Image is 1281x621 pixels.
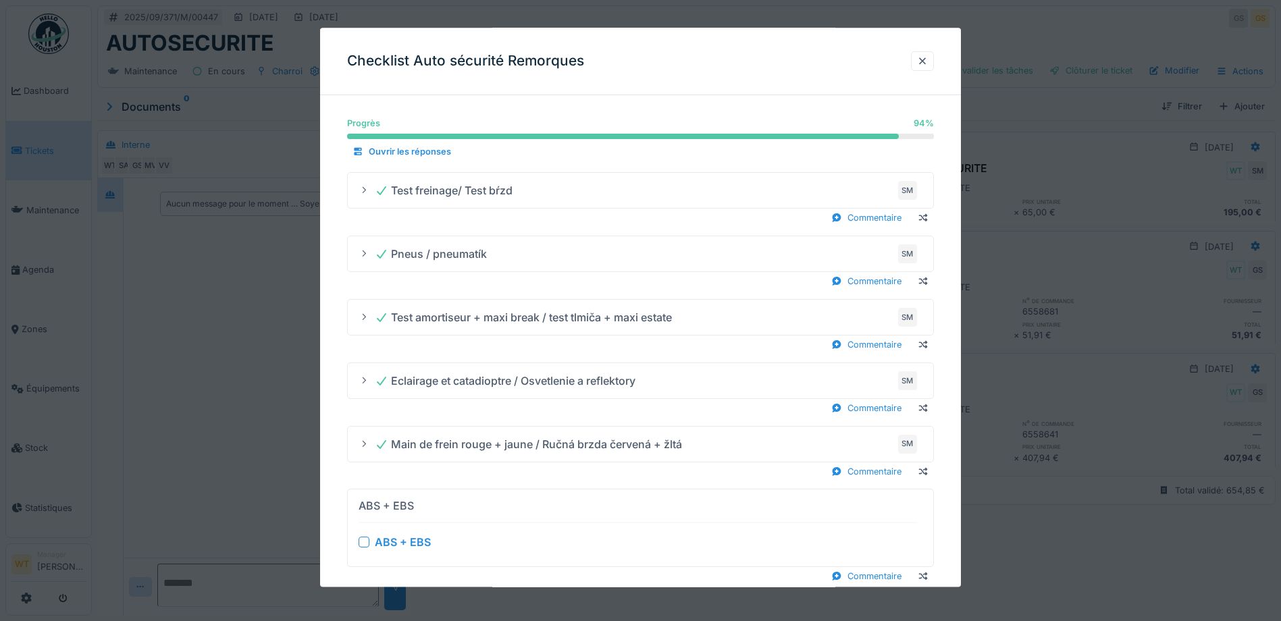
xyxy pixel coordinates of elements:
[826,463,907,481] div: Commentaire
[826,568,907,586] div: Commentaire
[353,432,928,457] summary: Main de frein rouge + jaune / Ručná brzda červená + žltáSM
[375,246,487,262] div: Pneus / pneumatík
[353,242,928,267] summary: Pneus / pneumatíkSM
[375,535,431,551] div: ABS + EBS
[347,117,380,130] div: Progrès
[898,435,917,454] div: SM
[353,495,928,562] summary: ABS + EBS ABS + EBS
[353,369,928,394] summary: Eclairage et catadioptre / Osvetlenie a reflektorySM
[898,308,917,327] div: SM
[826,273,907,291] div: Commentaire
[375,309,672,325] div: Test amortiseur + maxi break / test tlmiča + maxi estate
[375,373,635,389] div: Eclairage et catadioptre / Osvetlenie a reflektory
[914,117,934,130] div: 94 %
[898,244,917,263] div: SM
[826,336,907,354] div: Commentaire
[375,436,682,452] div: Main de frein rouge + jaune / Ručná brzda červená + žltá
[347,134,934,140] progress: 94 %
[353,305,928,330] summary: Test amortiseur + maxi break / test tlmiča + maxi estateSM
[826,209,907,227] div: Commentaire
[353,178,928,203] summary: Test freinage/ Test bŕzdSM
[347,143,456,161] div: Ouvrir les réponses
[898,371,917,390] div: SM
[347,53,584,70] h3: Checklist Auto sécurité Remorques
[826,400,907,418] div: Commentaire
[898,181,917,200] div: SM
[359,498,414,514] div: ABS + EBS
[375,182,513,198] div: Test freinage/ Test bŕzd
